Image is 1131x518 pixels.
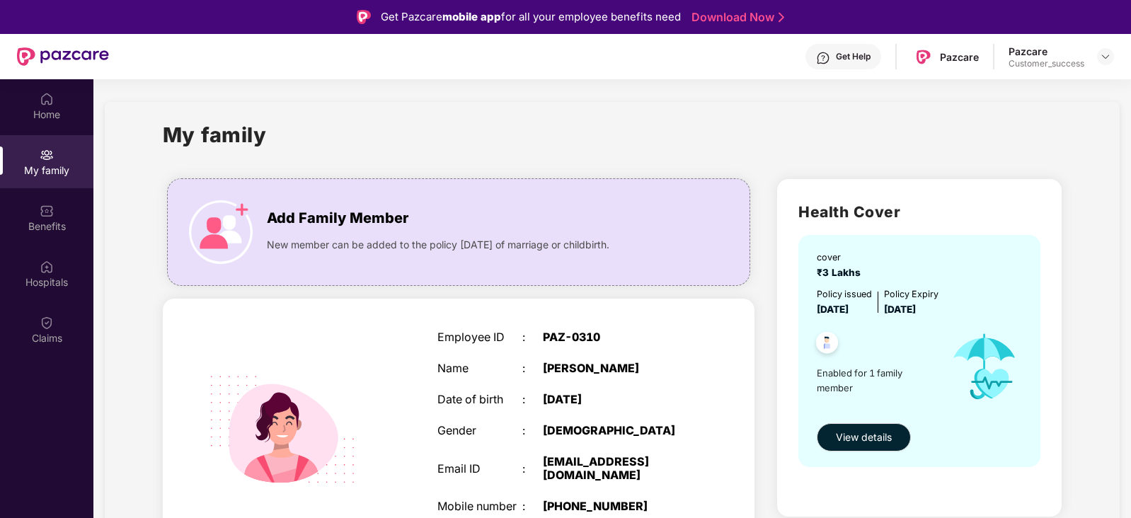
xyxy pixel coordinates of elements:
img: svg+xml;base64,PHN2ZyBpZD0iSG9zcGl0YWxzIiB4bWxucz0iaHR0cDovL3d3dy53My5vcmcvMjAwMC9zdmciIHdpZHRoPS... [40,260,54,274]
img: svg+xml;base64,PHN2ZyBpZD0iSG9tZSIgeG1sbnM9Imh0dHA6Ly93d3cudzMub3JnLzIwMDAvc3ZnIiB3aWR0aD0iMjAiIG... [40,92,54,106]
span: Add Family Member [267,207,408,229]
span: View details [836,430,892,445]
div: [PHONE_NUMBER] [543,500,691,513]
div: Gender [437,424,522,437]
span: Enabled for 1 family member [817,366,938,395]
div: : [522,462,544,476]
div: Policy issued [817,287,872,301]
img: Stroke [779,10,784,25]
img: Logo [357,10,371,24]
img: svg+xml;base64,PHN2ZyBpZD0iQ2xhaW0iIHhtbG5zPSJodHRwOi8vd3d3LnczLm9yZy8yMDAwL3N2ZyIgd2lkdGg9IjIwIi... [40,316,54,330]
img: New Pazcare Logo [17,47,109,66]
img: icon [938,318,1030,417]
h2: Health Cover [798,200,1040,224]
div: : [522,362,544,375]
img: svg+xml;base64,PHN2ZyBpZD0iRHJvcGRvd24tMzJ4MzIiIHhtbG5zPSJodHRwOi8vd3d3LnczLm9yZy8yMDAwL3N2ZyIgd2... [1100,51,1111,62]
h1: My family [163,119,267,151]
img: svg+xml;base64,PHN2ZyBpZD0iQmVuZWZpdHMiIHhtbG5zPSJodHRwOi8vd3d3LnczLm9yZy8yMDAwL3N2ZyIgd2lkdGg9Ij... [40,204,54,218]
div: : [522,500,544,513]
div: [DATE] [543,393,691,406]
div: : [522,330,544,344]
img: svg+xml;base64,PHN2ZyB4bWxucz0iaHR0cDovL3d3dy53My5vcmcvMjAwMC9zdmciIHdpZHRoPSI0OC45NDMiIGhlaWdodD... [810,328,844,362]
div: PAZ-0310 [543,330,691,344]
div: Employee ID [437,330,522,344]
span: [DATE] [884,304,916,315]
span: [DATE] [817,304,849,315]
div: : [522,424,544,437]
div: Email ID [437,462,522,476]
div: [EMAIL_ADDRESS][DOMAIN_NAME] [543,455,691,482]
div: Pazcare [1009,45,1084,58]
div: Get Help [836,51,871,62]
div: Mobile number [437,500,522,513]
div: [DEMOGRAPHIC_DATA] [543,424,691,437]
span: New member can be added to the policy [DATE] of marriage or childbirth. [267,237,609,253]
div: : [522,393,544,406]
div: Customer_success [1009,58,1084,69]
span: ₹3 Lakhs [817,267,866,278]
img: svg+xml;base64,PHN2ZyB3aWR0aD0iMjAiIGhlaWdodD0iMjAiIHZpZXdCb3g9IjAgMCAyMCAyMCIgZmlsbD0ibm9uZSIgeG... [40,148,54,162]
img: icon [189,200,253,264]
img: Pazcare_Logo.png [913,47,934,67]
div: Get Pazcare for all your employee benefits need [381,8,681,25]
button: View details [817,423,911,451]
img: svg+xml;base64,PHN2ZyBpZD0iSGVscC0zMngzMiIgeG1sbnM9Imh0dHA6Ly93d3cudzMub3JnLzIwMDAvc3ZnIiB3aWR0aD... [816,51,830,65]
div: Pazcare [940,50,979,64]
strong: mobile app [442,10,501,23]
div: Name [437,362,522,375]
div: Date of birth [437,393,522,406]
div: Policy Expiry [884,287,938,301]
div: cover [817,251,866,265]
div: [PERSON_NAME] [543,362,691,375]
a: Download Now [691,10,780,25]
